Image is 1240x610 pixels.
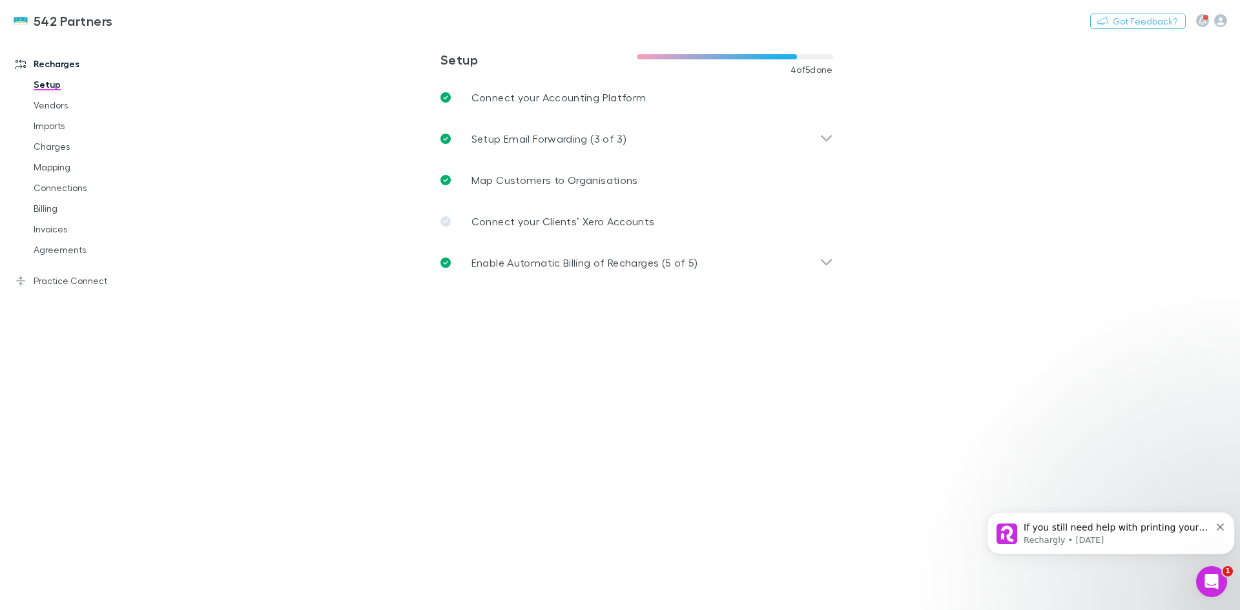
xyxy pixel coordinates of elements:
iframe: Intercom notifications message [982,485,1240,575]
span: 1 [1223,566,1233,576]
img: 542 Partners's Logo [13,13,28,28]
a: Agreements [21,239,174,260]
div: Setup Email Forwarding (3 of 3) [430,118,843,159]
a: Practice Connect [3,270,174,291]
p: Setup Email Forwarding (3 of 3) [471,131,626,147]
a: Connect your Clients’ Xero Accounts [430,201,843,242]
a: Vendors [21,95,174,116]
a: Imports [21,116,174,136]
button: Got Feedback? [1090,14,1186,29]
p: Map Customers to Organisations [471,172,638,188]
h3: 542 Partners [34,13,113,28]
a: Invoices [21,219,174,239]
a: Setup [21,74,174,95]
iframe: Intercom live chat [1196,566,1227,597]
a: Map Customers to Organisations [430,159,843,201]
a: Charges [21,136,174,157]
h3: Setup [440,52,637,67]
a: Connect your Accounting Platform [430,77,843,118]
a: 542 Partners [5,5,121,36]
a: Recharges [3,54,174,74]
span: 4 of 5 done [790,65,833,75]
a: Mapping [21,157,174,178]
div: Enable Automatic Billing of Recharges (5 of 5) [430,242,843,283]
p: Enable Automatic Billing of Recharges (5 of 5) [471,255,698,270]
p: Connect your Clients’ Xero Accounts [471,214,655,229]
a: Connections [21,178,174,198]
a: Billing [21,198,174,219]
p: Connect your Accounting Platform [471,90,646,105]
